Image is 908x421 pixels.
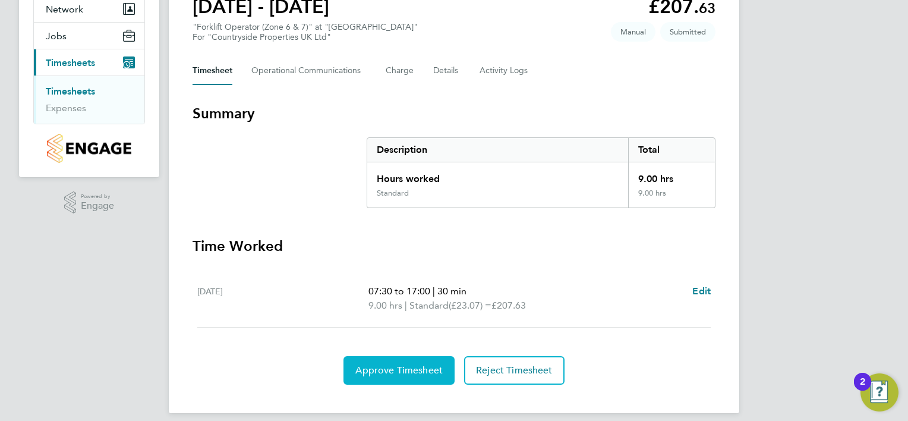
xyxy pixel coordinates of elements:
a: Go to home page [33,134,145,163]
div: "Forklift Operator (Zone 6 & 7)" at "[GEOGRAPHIC_DATA]" [193,22,418,42]
div: For "Countryside Properties UK Ltd" [193,32,418,42]
div: Hours worked [367,162,628,188]
button: Reject Timesheet [464,356,565,385]
div: 2 [860,382,865,397]
button: Details [433,56,461,85]
button: Approve Timesheet [343,356,455,385]
img: countryside-properties-logo-retina.png [47,134,131,163]
span: (£23.07) = [449,300,491,311]
button: Open Resource Center, 2 new notifications [860,373,898,411]
span: 9.00 hrs [368,300,402,311]
span: £207.63 [491,300,526,311]
span: Engage [81,201,114,211]
div: 9.00 hrs [628,162,715,188]
span: Standard [409,299,449,313]
span: Timesheets [46,57,95,68]
a: Timesheets [46,86,95,97]
span: Network [46,4,83,15]
section: Timesheet [193,104,715,385]
span: | [433,285,435,297]
span: This timesheet is Submitted. [660,22,715,42]
div: Description [367,138,628,162]
a: Edit [692,284,711,299]
h3: Summary [193,104,715,123]
span: Powered by [81,191,114,202]
span: 30 min [437,285,466,297]
span: | [405,300,407,311]
div: [DATE] [197,284,368,313]
span: Edit [692,285,711,297]
a: Powered byEngage [64,191,115,214]
div: Total [628,138,715,162]
button: Jobs [34,23,144,49]
span: Approve Timesheet [355,365,443,376]
div: Standard [377,188,409,198]
button: Activity Logs [480,56,529,85]
button: Charge [386,56,414,85]
span: Reject Timesheet [476,365,553,376]
button: Timesheet [193,56,232,85]
span: Jobs [46,30,67,42]
h3: Time Worked [193,237,715,256]
div: Timesheets [34,76,144,124]
button: Operational Communications [251,56,367,85]
button: Timesheets [34,49,144,76]
span: This timesheet was manually created. [611,22,655,42]
a: Expenses [46,102,86,114]
span: 07:30 to 17:00 [368,285,430,297]
div: Summary [367,137,715,208]
div: 9.00 hrs [628,188,715,208]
